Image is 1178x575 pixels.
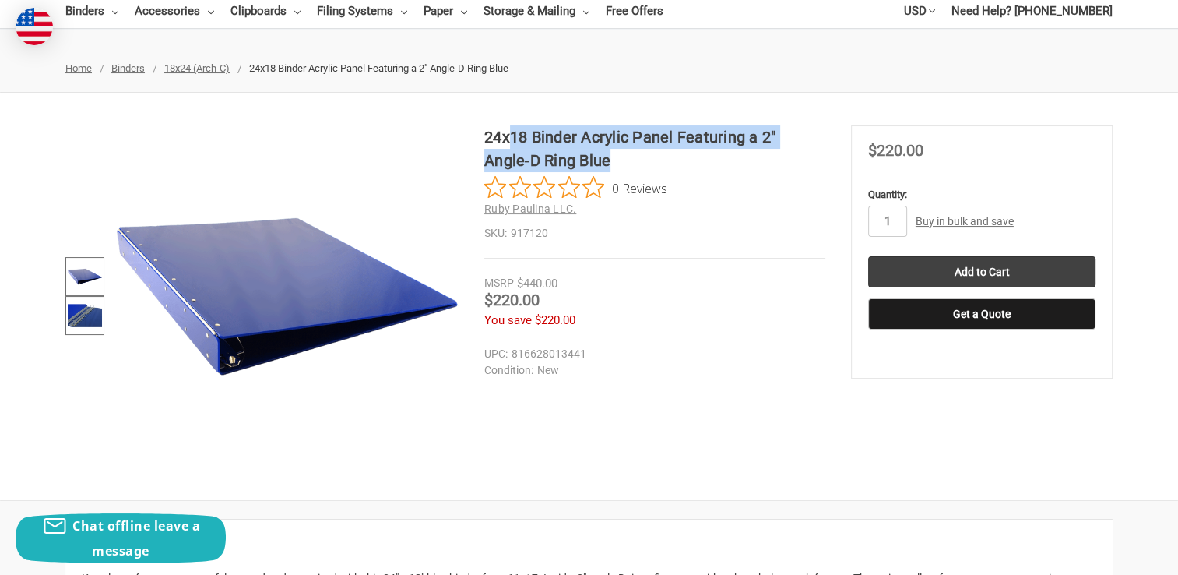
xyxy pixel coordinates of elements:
dt: Condition: [484,362,533,379]
dt: UPC: [484,346,508,362]
button: Chat offline leave a message [16,513,226,563]
h2: Description [82,536,1096,559]
h1: 24x18 Binder Acrylic Panel Featuring a 2" Angle-D Ring Blue [484,125,825,172]
span: $440.00 [517,277,557,291]
a: Buy in bulk and save [916,215,1014,228]
span: You save [484,313,532,327]
input: Add to Cart [868,256,1095,287]
dd: 816628013441 [484,346,818,362]
a: Ruby Paulina LLC. [484,203,576,215]
span: $220.00 [535,313,575,327]
a: Binders [111,62,145,74]
span: 0 Reviews [612,176,667,199]
dd: New [484,362,818,379]
div: MSRP [484,275,514,291]
span: $220.00 [484,291,540,309]
button: Get a Quote [868,298,1095,330]
img: duty and tax information for United States [16,8,53,45]
span: $220.00 [868,141,923,160]
dt: SKU: [484,225,507,242]
button: Rated 0 out of 5 stars from 0 reviews. Jump to reviews. [484,176,667,199]
img: 24x18 Binder Acrylic Panel Featuring a 2" Angle-D Ring Blue [68,259,102,294]
img: 24x18 Binder Acrylic Panel Featuring a 2" Angle-D Ring Blue [117,125,459,467]
dd: 917120 [484,225,825,242]
label: Quantity: [868,187,1095,203]
a: 18x24 (Arch-C) [164,62,230,74]
img: 24x18 Binder Acrylic Panel Featuring a 2" Angle-D Ring Blue [68,298,102,333]
span: 24x18 Binder Acrylic Panel Featuring a 2" Angle-D Ring Blue [249,62,508,74]
span: Chat offline leave a message [72,517,200,559]
a: Home [65,62,92,74]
